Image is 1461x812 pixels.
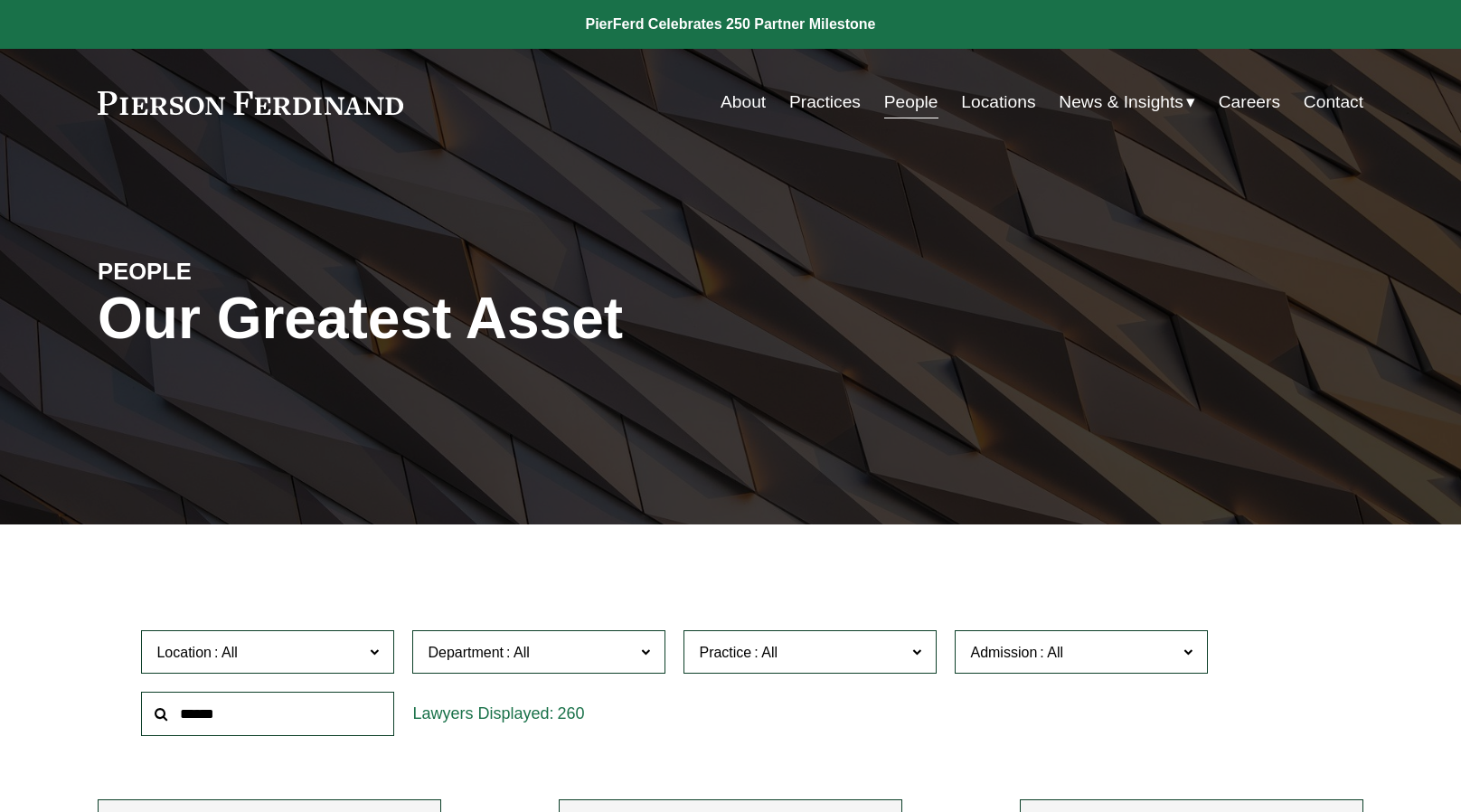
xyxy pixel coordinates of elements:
span: News & Insights [1059,87,1183,118]
span: 260 [558,704,585,722]
a: People [884,85,938,119]
a: About [721,85,766,119]
a: Locations [961,85,1035,119]
h4: PEOPLE [98,257,414,286]
h1: Our Greatest Asset [98,286,941,352]
span: Location [156,645,212,660]
span: Admission [970,645,1037,660]
a: Practices [789,85,861,119]
span: Department [428,645,504,660]
a: Careers [1219,85,1280,119]
a: Contact [1304,85,1363,119]
a: folder dropdown [1059,85,1195,119]
span: Practice [699,645,751,660]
